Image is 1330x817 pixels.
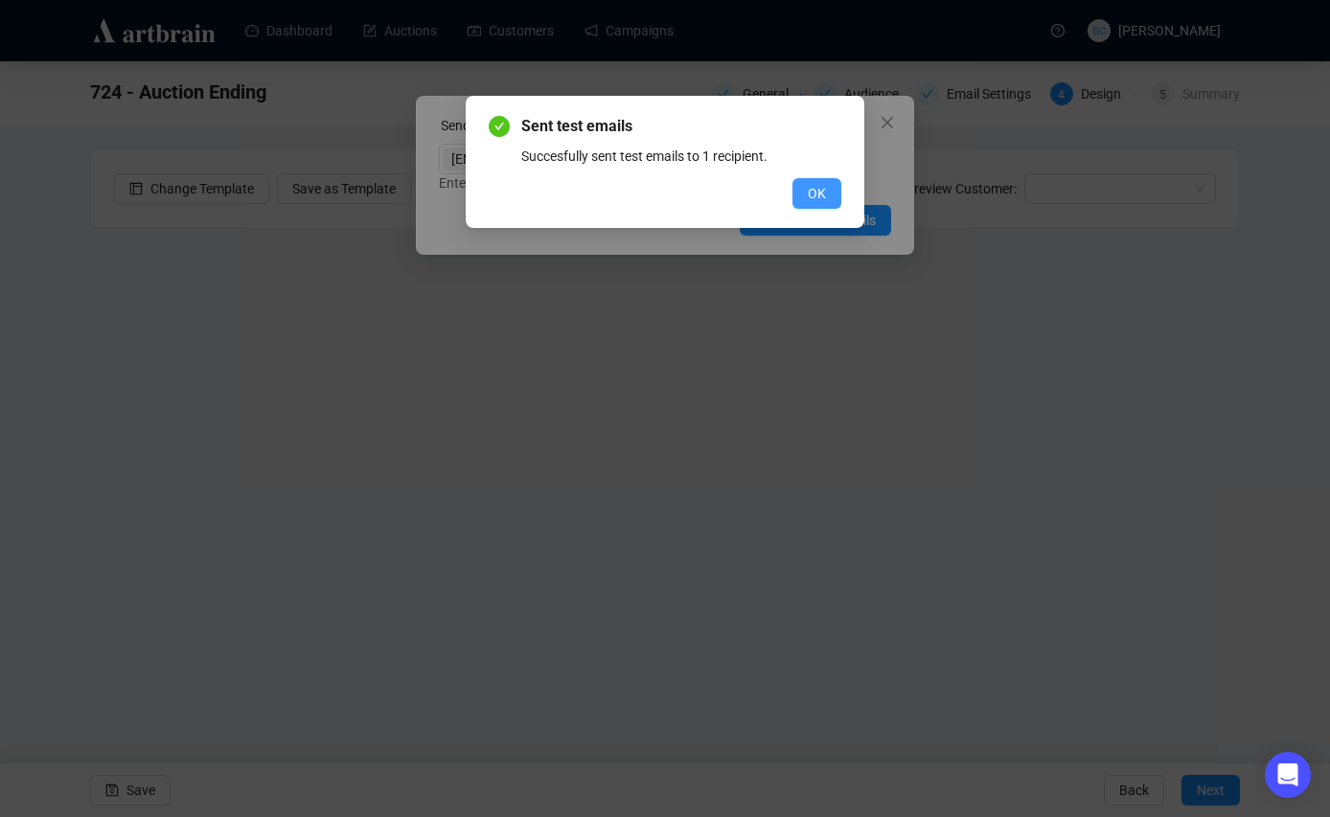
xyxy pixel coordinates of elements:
[792,178,841,209] button: OK
[489,116,510,137] span: check-circle
[521,115,841,138] span: Sent test emails
[1265,752,1311,798] div: Open Intercom Messenger
[808,183,826,204] span: OK
[521,146,841,167] div: Succesfully sent test emails to 1 recipient.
